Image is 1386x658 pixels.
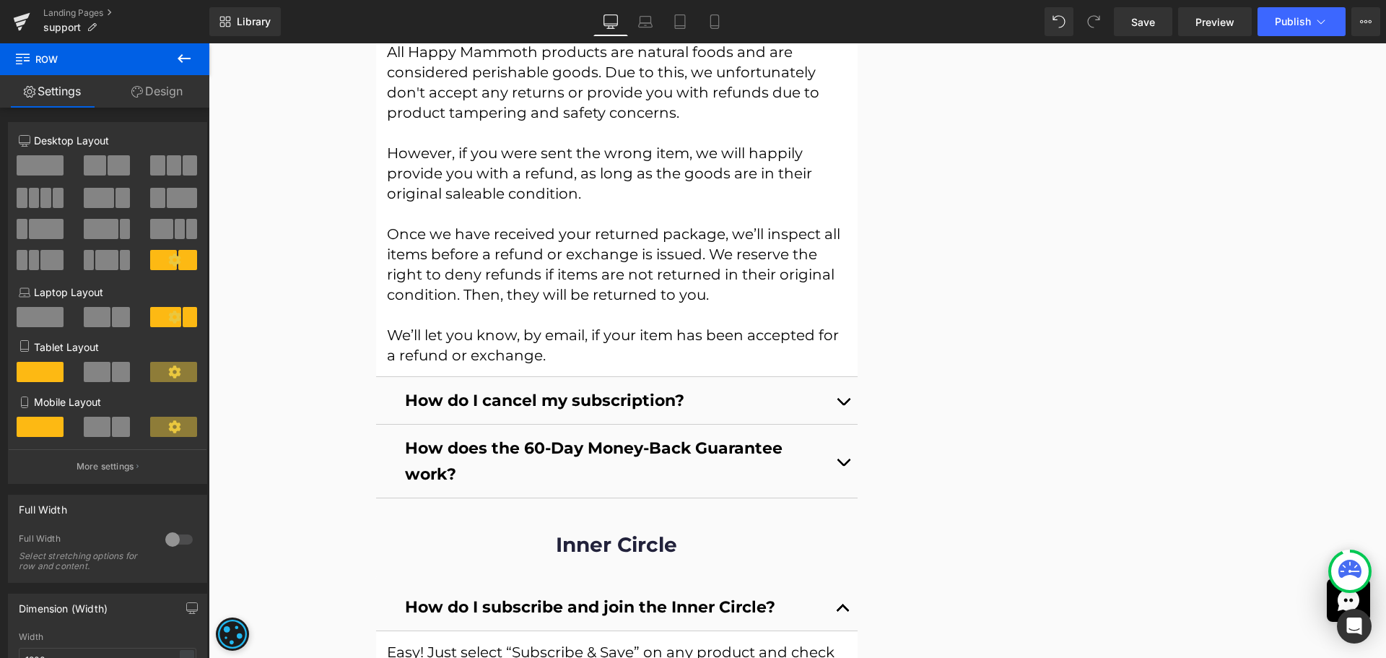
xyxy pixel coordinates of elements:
[196,395,574,440] b: How does the 60-Day Money-Back Guarantee work?
[196,347,476,367] b: How do I cancel my subscription?
[19,533,151,548] div: Full Width
[19,495,67,516] div: Full Width
[1258,7,1346,36] button: Publish
[105,75,209,108] a: Design
[663,7,697,36] a: Tablet
[593,7,628,36] a: Desktop
[19,394,196,410] p: Mobile Layout
[14,43,159,75] span: Row
[43,7,209,19] a: Landing Pages
[196,554,567,573] b: How do I subscribe and join the Inner Circle?
[1178,7,1252,36] a: Preview
[209,7,281,36] a: New Library
[1195,14,1234,30] span: Preview
[628,7,663,36] a: Laptop
[1275,16,1311,27] span: Publish
[697,7,732,36] a: Mobile
[237,15,271,28] span: Library
[7,574,40,607] div: Cookie consent button
[1079,7,1108,36] button: Redo
[19,339,196,355] p: Tablet Layout
[178,181,639,261] p: Once we have received your returned package, we’ll inspect all items before a refund or exchange ...
[77,460,134,473] p: More settings
[9,449,206,483] button: More settings
[43,22,81,33] span: support
[19,594,108,615] div: Dimension (Width)
[1045,7,1073,36] button: Undo
[19,133,196,148] p: Desktop Layout
[1351,7,1380,36] button: More
[1131,14,1155,30] span: Save
[178,100,639,160] p: However, if you were sent the wrong item, we will happily provide you with a refund, as long as t...
[347,489,468,514] b: Inner Circle
[1337,609,1372,644] div: Open Intercom Messenger
[19,551,149,571] div: Select stretching options for row and content.
[19,632,196,642] div: Width
[19,285,196,300] p: Laptop Layout
[178,282,639,322] p: We’ll let you know, by email, if your item has been accepted for a refund or exchange.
